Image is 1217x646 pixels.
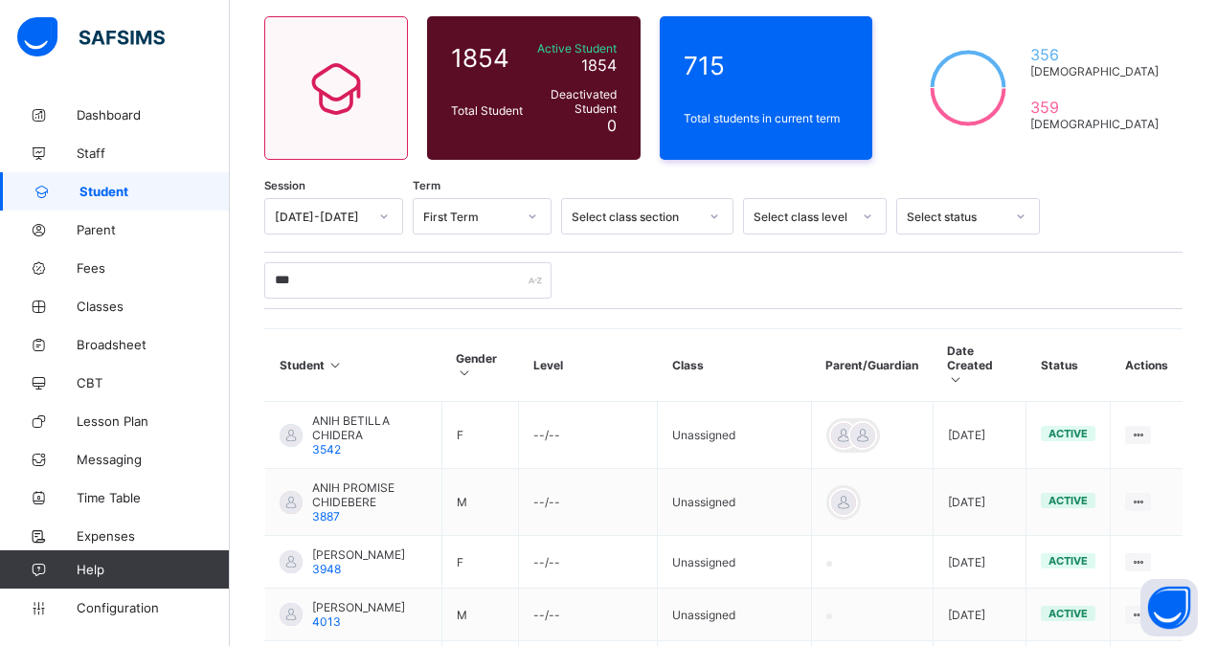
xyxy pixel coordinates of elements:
[581,56,617,75] span: 1854
[519,329,658,402] th: Level
[519,469,658,536] td: --/--
[947,372,963,387] i: Sort in Ascending Order
[658,536,812,589] td: Unassigned
[933,329,1026,402] th: Date Created
[413,179,440,192] span: Term
[1030,117,1159,131] span: [DEMOGRAPHIC_DATA]
[1111,329,1183,402] th: Actions
[519,402,658,469] td: --/--
[312,413,427,442] span: ANIH BETILLA CHIDERA
[907,210,1004,224] div: Select status
[532,87,617,116] span: Deactivated Student
[312,562,341,576] span: 3948
[77,299,230,314] span: Classes
[811,329,933,402] th: Parent/Guardian
[312,614,341,629] span: 4013
[423,210,516,224] div: First Term
[658,469,812,536] td: Unassigned
[77,337,230,352] span: Broadsheet
[77,375,230,390] span: CBT
[441,589,519,641] td: M
[312,480,427,509] span: ANIH PROMISE CHIDEBERE
[264,179,305,192] span: Session
[441,329,519,402] th: Gender
[1140,579,1198,636] button: Open asap
[77,260,230,276] span: Fees
[327,358,344,372] i: Sort in Ascending Order
[312,442,341,457] span: 3542
[77,222,230,237] span: Parent
[17,17,165,57] img: safsims
[658,329,812,402] th: Class
[77,145,230,161] span: Staff
[441,536,519,589] td: F
[658,402,812,469] td: Unassigned
[658,589,812,641] td: Unassigned
[77,413,230,429] span: Lesson Plan
[933,589,1026,641] td: [DATE]
[312,547,405,562] span: [PERSON_NAME]
[441,469,519,536] td: M
[519,536,658,589] td: --/--
[451,43,523,73] span: 1854
[1048,607,1088,620] span: active
[1048,494,1088,507] span: active
[933,469,1026,536] td: [DATE]
[77,107,230,123] span: Dashboard
[1030,45,1159,64] span: 356
[684,111,849,125] span: Total students in current term
[933,536,1026,589] td: [DATE]
[275,210,368,224] div: [DATE]-[DATE]
[1030,64,1159,78] span: [DEMOGRAPHIC_DATA]
[77,452,230,467] span: Messaging
[1048,554,1088,568] span: active
[1030,98,1159,117] span: 359
[77,528,230,544] span: Expenses
[532,41,617,56] span: Active Student
[754,210,851,224] div: Select class level
[456,366,472,380] i: Sort in Ascending Order
[312,600,405,614] span: [PERSON_NAME]
[607,116,617,135] span: 0
[933,402,1026,469] td: [DATE]
[77,600,229,615] span: Configuration
[77,490,230,505] span: Time Table
[312,509,340,523] span: 3887
[572,210,698,224] div: Select class section
[446,99,528,123] div: Total Student
[1048,427,1088,440] span: active
[79,184,230,199] span: Student
[77,562,229,577] span: Help
[684,51,849,80] span: 715
[441,402,519,469] td: F
[519,589,658,641] td: --/--
[1026,329,1111,402] th: Status
[265,329,442,402] th: Student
